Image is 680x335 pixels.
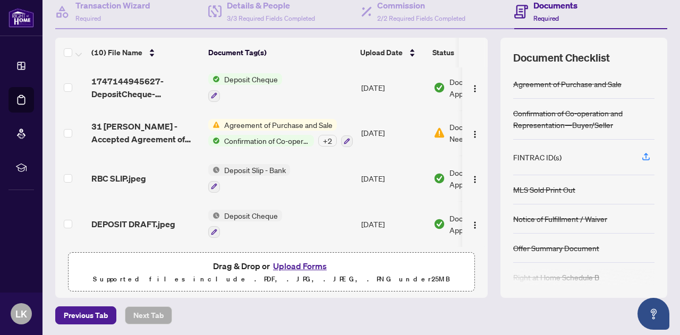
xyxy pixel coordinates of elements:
td: [DATE] [357,110,429,156]
span: Document Checklist [513,50,610,65]
button: Logo [466,79,483,96]
span: Document Needs Work [449,121,505,144]
span: Document Approved [449,212,515,236]
td: [DATE] [357,156,429,201]
div: MLS Sold Print Out [513,184,575,195]
button: Status IconAgreement of Purchase and SaleStatus IconConfirmation of Co-operation and Representati... [208,119,353,148]
img: Status Icon [208,135,220,147]
div: Confirmation of Co-operation and Representation—Buyer/Seller [513,107,654,131]
span: Deposit Cheque [220,210,282,221]
span: Document Approved [449,76,515,99]
img: logo [8,8,34,28]
button: Open asap [637,298,669,330]
span: Confirmation of Co-operation and Representation—Buyer/Seller [220,135,314,147]
img: Document Status [433,218,445,230]
div: FINTRAC ID(s) [513,151,562,163]
img: Logo [471,84,479,93]
button: Logo [466,170,483,187]
div: Offer Summary Document [513,242,599,254]
span: Deposit Slip - Bank [220,164,290,176]
th: Document Tag(s) [204,38,356,67]
img: Logo [471,130,479,139]
img: Document Status [433,173,445,184]
img: Status Icon [208,210,220,221]
span: 2/2 Required Fields Completed [377,14,465,22]
img: Status Icon [208,73,220,85]
img: Status Icon [208,119,220,131]
span: (10) File Name [91,47,142,58]
span: Agreement of Purchase and Sale [220,119,337,131]
th: (10) File Name [87,38,204,67]
div: + 2 [318,135,337,147]
span: Status [432,47,454,58]
img: Document Status [433,82,445,93]
button: Status IconDeposit Slip - Bank [208,164,290,193]
img: Logo [471,221,479,229]
td: [DATE] [357,201,429,247]
p: Supported files include .PDF, .JPG, .JPEG, .PNG under 25 MB [75,273,468,286]
img: Logo [471,175,479,184]
span: Required [533,14,559,22]
span: Previous Tab [64,307,108,324]
button: Status IconDeposit Cheque [208,210,282,238]
img: Document Status [433,127,445,139]
span: Upload Date [360,47,403,58]
span: 3/3 Required Fields Completed [227,14,315,22]
button: Logo [466,216,483,233]
span: RBC SLIP.jpeg [91,172,146,185]
th: Status [428,38,518,67]
span: Document Approved [449,167,515,190]
th: Upload Date [356,38,428,67]
button: Logo [466,124,483,141]
span: 1747144945627-DepositCheque-31TaylorCres.jpeg [91,75,200,100]
span: Drag & Drop orUpload FormsSupported files include .PDF, .JPG, .JPEG, .PNG under25MB [69,253,474,292]
div: Notice of Fulfillment / Waiver [513,213,607,225]
button: Next Tab [125,306,172,324]
span: DEPOSIT DRAFT.jpeg [91,218,175,230]
td: [DATE] [357,65,429,110]
img: Status Icon [208,164,220,176]
span: 31 [PERSON_NAME] - Accepted Agreement of Purchase and Sale.pdf [91,120,200,145]
div: Agreement of Purchase and Sale [513,78,622,90]
span: Drag & Drop or [213,259,330,273]
span: Deposit Cheque [220,73,282,85]
button: Status IconDeposit Cheque [208,73,282,102]
span: Required [75,14,101,22]
button: Upload Forms [270,259,330,273]
span: LK [15,306,27,321]
button: Previous Tab [55,306,116,324]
